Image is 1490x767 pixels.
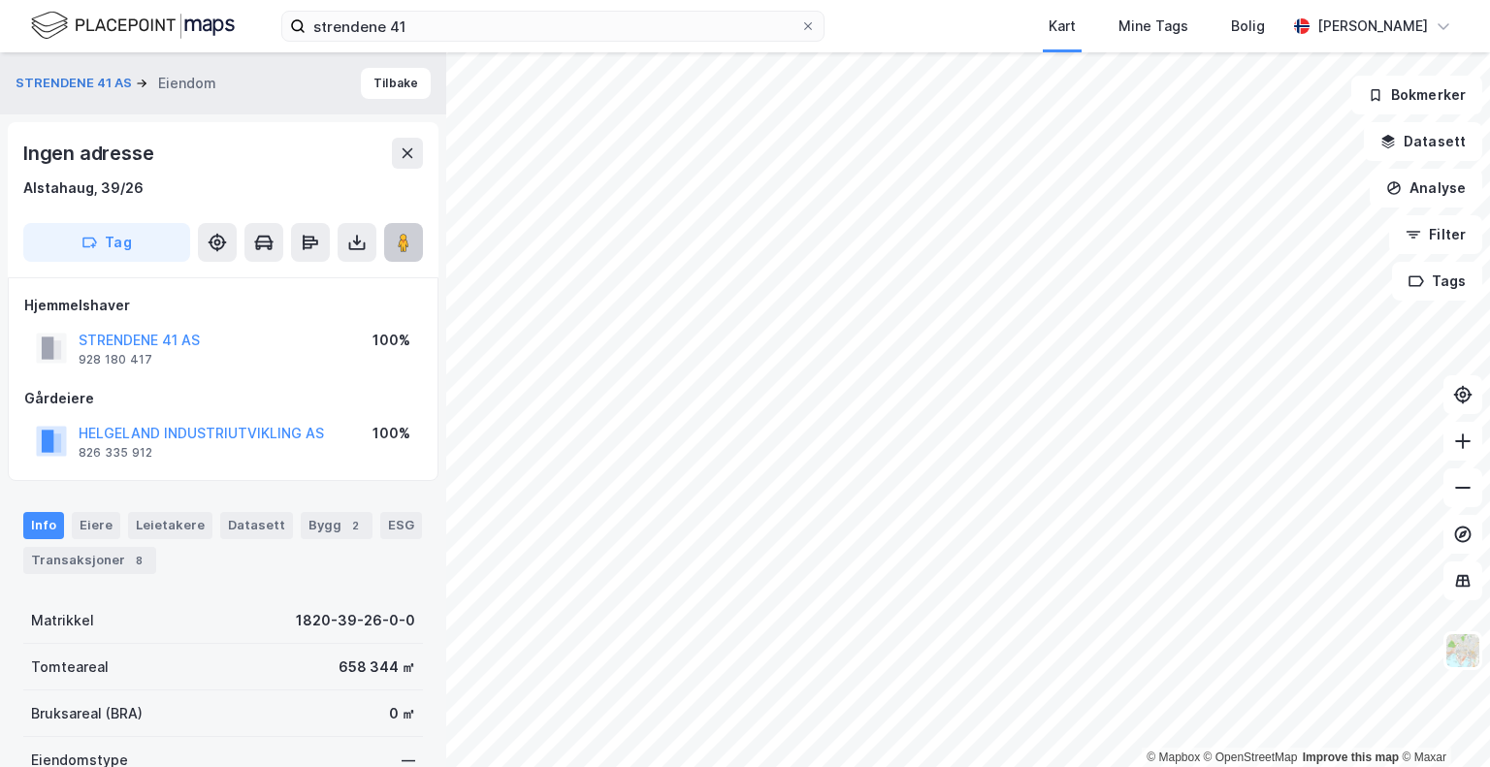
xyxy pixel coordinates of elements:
[72,512,120,539] div: Eiere
[1317,15,1428,38] div: [PERSON_NAME]
[79,352,152,368] div: 928 180 417
[1392,262,1482,301] button: Tags
[1049,15,1076,38] div: Kart
[23,512,64,539] div: Info
[372,422,410,445] div: 100%
[128,512,212,539] div: Leietakere
[345,516,365,535] div: 2
[24,294,422,317] div: Hjemmelshaver
[1351,76,1482,114] button: Bokmerker
[361,68,431,99] button: Tilbake
[129,551,148,570] div: 8
[1444,632,1481,669] img: Z
[79,445,152,461] div: 826 335 912
[1364,122,1482,161] button: Datasett
[1204,751,1298,764] a: OpenStreetMap
[24,387,422,410] div: Gårdeiere
[31,9,235,43] img: logo.f888ab2527a4732fd821a326f86c7f29.svg
[31,702,143,725] div: Bruksareal (BRA)
[301,512,372,539] div: Bygg
[31,655,109,679] div: Tomteareal
[1393,674,1490,767] iframe: Chat Widget
[1231,15,1265,38] div: Bolig
[380,512,422,539] div: ESG
[306,12,800,41] input: Søk på adresse, matrikkel, gårdeiere, leietakere eller personer
[23,176,144,200] div: Alstahaug, 39/26
[23,547,156,574] div: Transaksjoner
[372,329,410,352] div: 100%
[1118,15,1188,38] div: Mine Tags
[158,72,216,95] div: Eiendom
[31,609,94,632] div: Matrikkel
[23,138,157,169] div: Ingen adresse
[339,655,415,679] div: 658 344 ㎡
[389,702,415,725] div: 0 ㎡
[16,74,136,93] button: STRENDENE 41 AS
[1303,751,1399,764] a: Improve this map
[296,609,415,632] div: 1820-39-26-0-0
[1147,751,1200,764] a: Mapbox
[1370,169,1482,208] button: Analyse
[23,223,190,262] button: Tag
[220,512,293,539] div: Datasett
[1389,215,1482,254] button: Filter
